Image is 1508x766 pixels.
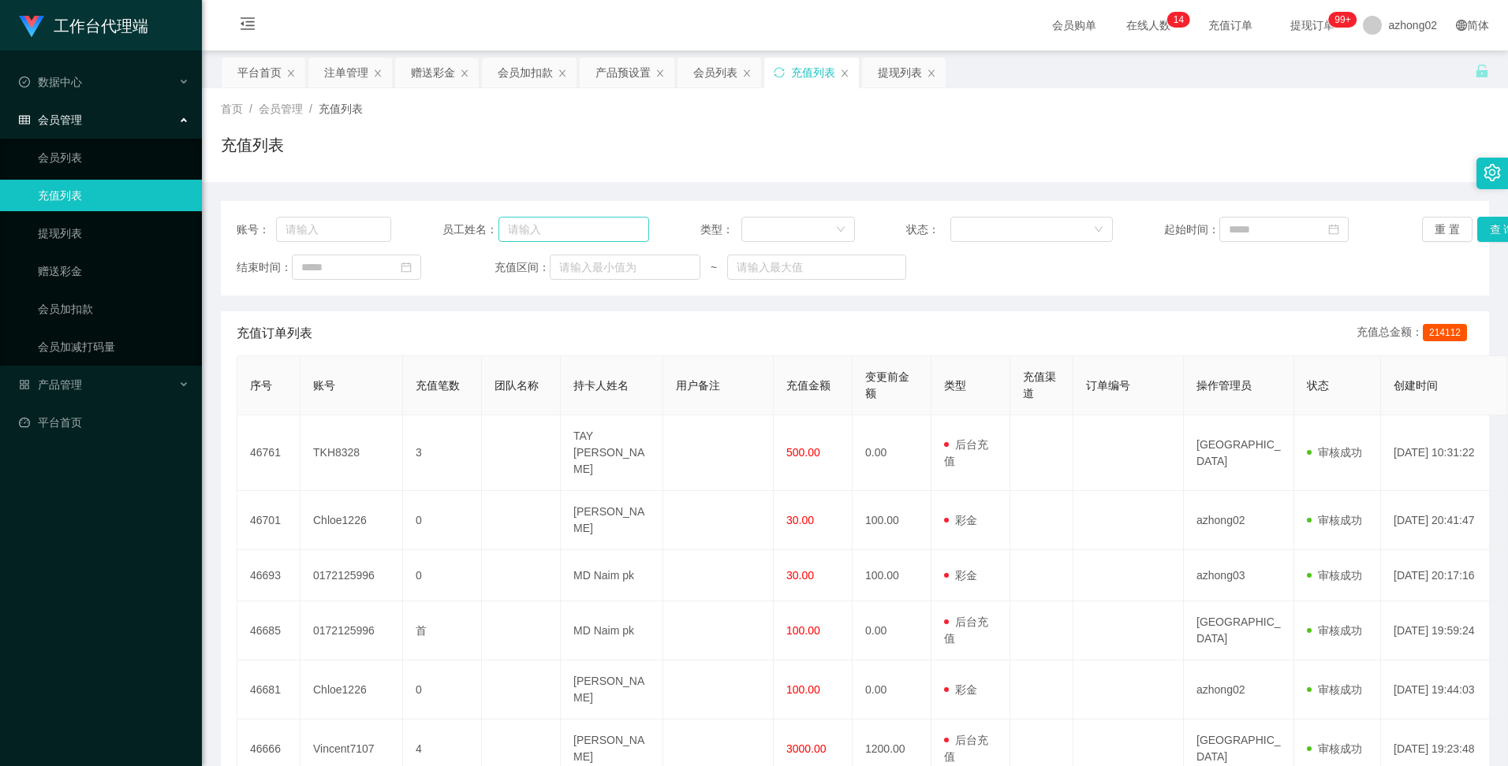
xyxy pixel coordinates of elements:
[19,114,30,125] i: 图标: table
[276,217,391,242] input: 请输入
[1200,20,1260,31] span: 充值订单
[403,415,482,491] td: 3
[300,601,403,660] td: 0172125996
[237,58,282,87] div: 平台首页
[655,69,665,78] i: 图标: close
[1023,370,1056,400] span: 充值渠道
[300,550,403,601] td: 0172125996
[38,255,189,287] a: 赠送彩金
[19,379,30,390] i: 图标: appstore-o
[237,324,312,343] span: 充值订单列表
[944,615,988,645] span: 后台充值
[786,379,831,392] span: 充值金额
[558,69,567,78] i: 图标: close
[865,370,909,400] span: 变更前金额
[250,379,272,392] span: 序号
[774,67,785,78] i: 图标: sync
[498,58,553,87] div: 会员加扣款
[237,491,300,550] td: 46701
[1423,324,1467,341] span: 214112
[1184,550,1294,601] td: azhong03
[19,76,30,87] i: 图标: check-circle-o
[1184,660,1294,720] td: azhong02
[403,601,482,660] td: 首
[595,58,651,87] div: 产品预设置
[927,69,936,78] i: 图标: close
[1184,491,1294,550] td: azhong02
[19,19,148,32] a: 工作台代理端
[944,569,977,582] span: 彩金
[495,259,550,276] span: 充值区间：
[1394,379,1438,392] span: 创建时间
[19,378,82,391] span: 产品管理
[1167,12,1190,28] sup: 14
[1118,20,1178,31] span: 在线人数
[403,491,482,550] td: 0
[300,415,403,491] td: TKH8328
[401,262,412,273] i: 图标: calendar
[1381,601,1507,660] td: [DATE] 19:59:24
[1184,415,1294,491] td: [GEOGRAPHIC_DATA]
[786,624,820,637] span: 100.00
[1086,379,1130,392] span: 订单编号
[38,293,189,325] a: 会员加扣款
[676,379,720,392] span: 用户备注
[1164,221,1219,238] span: 起始时间：
[313,379,335,392] span: 账号
[495,379,539,392] span: 团队名称
[309,102,312,115] span: /
[1307,379,1329,392] span: 状态
[944,514,977,526] span: 彩金
[1381,415,1507,491] td: [DATE] 10:31:22
[1328,224,1339,235] i: 图标: calendar
[1307,569,1362,582] span: 审核成功
[1094,225,1103,236] i: 图标: down
[300,491,403,550] td: Chloe1226
[1307,742,1362,755] span: 审核成功
[286,69,296,78] i: 图标: close
[853,550,931,601] td: 100.00
[237,601,300,660] td: 46685
[906,221,950,238] span: 状态：
[19,407,189,438] a: 图标: dashboard平台首页
[1456,20,1467,31] i: 图标: global
[460,69,469,78] i: 图标: close
[498,217,649,242] input: 请输入
[1307,624,1362,637] span: 审核成功
[19,16,44,38] img: logo.9652507e.png
[1422,217,1473,242] button: 重 置
[944,379,966,392] span: 类型
[54,1,148,51] h1: 工作台代理端
[853,660,931,720] td: 0.00
[1357,324,1473,343] div: 充值总金额：
[403,550,482,601] td: 0
[237,415,300,491] td: 46761
[249,102,252,115] span: /
[700,259,727,276] span: ~
[1196,379,1252,392] span: 操作管理员
[319,102,363,115] span: 充值列表
[416,379,460,392] span: 充值笔数
[786,683,820,696] span: 100.00
[786,569,814,582] span: 30.00
[853,415,931,491] td: 0.00
[1178,12,1184,28] p: 4
[561,491,663,550] td: [PERSON_NAME]
[836,225,845,236] i: 图标: down
[237,259,292,276] span: 结束时间：
[411,58,455,87] div: 赠送彩金
[786,446,820,459] span: 500.00
[561,601,663,660] td: MD Naim pk
[300,660,403,720] td: Chloe1226
[573,379,629,392] span: 持卡人姓名
[221,1,274,51] i: 图标: menu-fold
[742,69,752,78] i: 图标: close
[237,221,276,238] span: 账号：
[1381,660,1507,720] td: [DATE] 19:44:03
[878,58,922,87] div: 提现列表
[1307,683,1362,696] span: 审核成功
[38,180,189,211] a: 充值列表
[1328,12,1357,28] sup: 1053
[259,102,303,115] span: 会员管理
[19,76,82,88] span: 数据中心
